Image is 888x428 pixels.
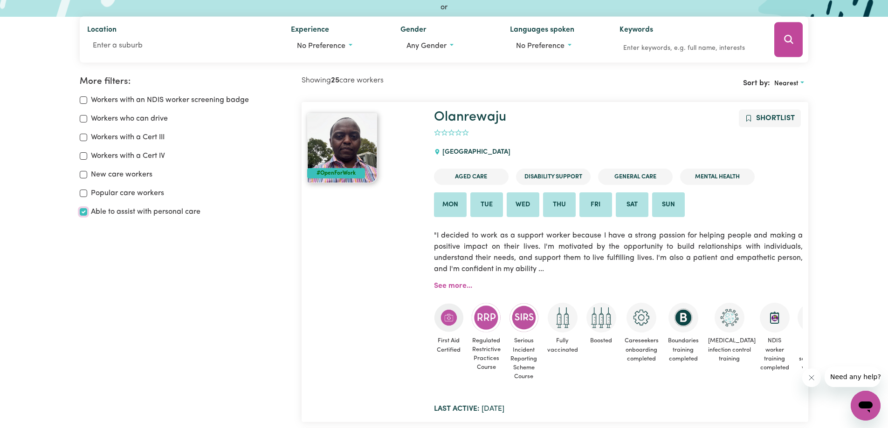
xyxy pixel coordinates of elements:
[516,42,564,50] span: No preference
[756,115,795,122] span: Shortlist
[516,169,591,185] li: Disability Support
[434,282,472,290] a: See more...
[434,169,509,185] li: Aged Care
[91,169,152,180] label: New care workers
[91,150,165,162] label: Workers with a Cert IV
[507,192,539,217] li: Available on Wed
[87,37,276,54] input: Enter a suburb
[434,333,464,358] span: First Aid Certified
[331,77,339,84] b: 25
[291,37,385,55] button: Worker experience options
[80,76,290,87] h2: More filters:
[652,192,685,217] li: Available on Sun
[291,24,329,37] label: Experience
[680,169,755,185] li: Mental Health
[759,333,790,376] span: NDIS worker training completed
[307,168,365,178] div: #OpenForWork
[434,140,516,165] div: [GEOGRAPHIC_DATA]
[406,42,447,50] span: Any gender
[851,391,881,421] iframe: Button to launch messaging window
[616,192,648,217] li: Available on Sat
[626,303,656,333] img: CS Academy: Careseekers Onboarding course completed
[6,7,56,14] span: Need any help?
[667,333,700,367] span: Boundaries training completed
[760,303,790,333] img: CS Academy: Introduction to NDIS Worker Training course completed
[739,109,801,127] button: Add to shortlist
[87,24,117,37] label: Location
[307,113,423,183] a: Olanrewaju#OpenForWork
[470,192,503,217] li: Available on Tue
[624,333,660,367] span: Careseekers onboarding completed
[707,333,752,367] span: [MEDICAL_DATA] infection control training
[471,303,501,332] img: CS Academy: Regulated Restrictive Practices course completed
[598,169,673,185] li: General Care
[743,80,770,87] span: Sort by:
[586,303,616,333] img: Care and support worker has received booster dose of COVID-19 vaccination
[509,333,539,385] span: Serious Incident Reporting Scheme Course
[434,224,803,280] p: "I decided to work as a support worker because I have a strong passion for helping people and mak...
[579,192,612,217] li: Available on Fri
[715,303,744,333] img: CS Academy: COVID-19 Infection Control Training course completed
[798,303,827,333] img: NDIS Worker Screening Verified
[434,110,506,124] a: Olanrewaju
[509,303,539,333] img: CS Academy: Serious Incident Reporting Scheme course completed
[471,333,502,376] span: Regulated Restrictive Practices Course
[774,22,803,57] button: Search
[546,333,579,358] span: Fully vaccinated
[510,24,574,37] label: Languages spoken
[586,333,616,349] span: Boosted
[400,24,427,37] label: Gender
[434,128,469,138] div: add rating by typing an integer from 0 to 5 or pressing arrow keys
[548,303,578,333] img: Care and support worker has received 2 doses of COVID-19 vaccine
[91,206,200,217] label: Able to assist with personal care
[91,113,168,124] label: Workers who can drive
[543,192,576,217] li: Available on Thu
[510,37,605,55] button: Worker language preferences
[620,24,653,37] label: Keywords
[770,76,808,91] button: Sort search results
[302,76,555,85] h2: Showing care workers
[434,405,504,413] span: [DATE]
[91,132,165,143] label: Workers with a Cert III
[825,367,881,387] iframe: Message from company
[798,333,827,376] span: NDIS worker screening verified
[80,2,809,13] div: or
[434,303,464,333] img: Care and support worker has completed First Aid Certification
[668,303,698,333] img: CS Academy: Boundaries in care and support work course completed
[774,80,799,87] span: Nearest
[802,368,821,387] iframe: Close message
[91,95,249,106] label: Workers with an NDIS worker screening badge
[307,113,377,183] img: View Olanrewaju's profile
[620,41,761,55] input: Enter keywords, e.g. full name, interests
[434,192,467,217] li: Available on Mon
[297,42,345,50] span: No preference
[434,405,480,413] b: Last active:
[91,188,164,199] label: Popular care workers
[400,37,495,55] button: Worker gender preference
